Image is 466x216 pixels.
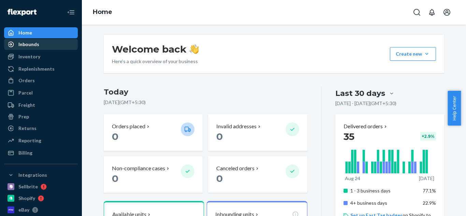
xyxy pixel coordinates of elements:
p: Invalid addresses [216,123,257,130]
div: Integrations [18,172,47,178]
span: 77.1% [423,188,436,193]
p: 4+ business days [350,200,418,206]
span: 0 [216,131,223,142]
p: Here’s a quick overview of your business [112,58,199,65]
ol: breadcrumbs [87,2,118,22]
div: Prep [18,113,29,120]
a: eBay [4,204,78,215]
p: Non-compliance cases [112,164,165,172]
button: Orders placed 0 [104,114,203,151]
a: Billing [4,147,78,158]
span: 0 [112,173,118,184]
a: Home [4,27,78,38]
p: Aug 24 [345,175,360,182]
div: Parcel [18,89,33,96]
a: Orders [4,75,78,86]
button: Create new [390,47,436,61]
a: Home [93,8,112,16]
img: Flexport logo [8,9,37,16]
p: [DATE] - [DATE] ( GMT+5:30 ) [335,100,396,107]
div: Freight [18,102,35,109]
p: Orders placed [112,123,145,130]
span: 0 [112,131,118,142]
div: Returns [18,125,37,132]
span: 35 [344,131,354,142]
p: 1 - 3 business days [350,187,418,194]
a: Parcel [4,87,78,98]
h1: Welcome back [112,43,199,55]
button: Close Navigation [64,5,78,19]
div: Sellbrite [18,183,38,190]
a: Shopify [4,193,78,204]
div: Replenishments [18,66,55,72]
a: Inbounds [4,39,78,50]
a: Returns [4,123,78,134]
button: Delivered orders [344,123,388,130]
div: Shopify [18,195,35,202]
h3: Today [104,87,307,98]
a: Prep [4,111,78,122]
button: Canceled orders 0 [208,156,307,193]
p: [DATE] ( GMT+5:30 ) [104,99,307,106]
button: Integrations [4,170,78,181]
div: eBay [18,206,29,213]
div: + 2.9 % [420,132,436,141]
button: Open account menu [440,5,454,19]
button: Non-compliance cases 0 [104,156,203,193]
div: Reporting [18,137,41,144]
button: Open Search Box [410,5,424,19]
a: Replenishments [4,63,78,74]
button: Invalid addresses 0 [208,114,307,151]
span: 0 [216,173,223,184]
button: Open notifications [425,5,439,19]
span: 22.9% [423,200,436,206]
button: Help Center [448,91,461,126]
div: Orders [18,77,35,84]
div: Last 30 days [335,88,385,99]
a: Reporting [4,135,78,146]
p: Canceled orders [216,164,254,172]
div: Inbounds [18,41,39,48]
a: Inventory [4,51,78,62]
div: Billing [18,149,32,156]
a: Freight [4,100,78,111]
img: hand-wave emoji [189,44,199,54]
p: [DATE] [419,175,434,182]
a: Sellbrite [4,181,78,192]
div: Inventory [18,53,40,60]
div: Home [18,29,32,36]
